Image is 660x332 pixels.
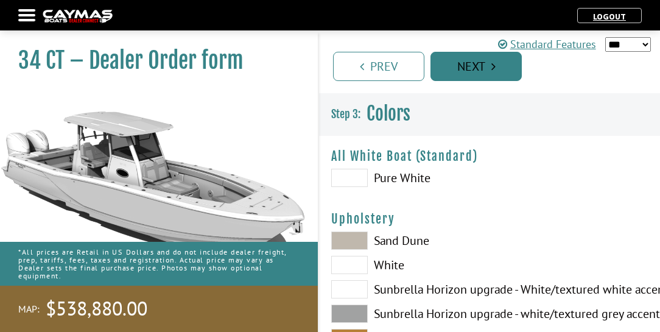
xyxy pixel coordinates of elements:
label: Sunbrella Horizon upgrade - White/textured white accent [331,280,477,298]
a: Standard Features [498,36,596,52]
label: Sunbrella Horizon upgrade - white/textured grey accent [331,305,477,323]
label: Pure White [331,169,477,187]
a: Prev [333,52,424,81]
a: Next [430,52,522,81]
h4: All White Boat (Standard) [331,149,648,164]
h4: Upholstery [331,211,648,227]
h3: Colors [319,91,660,136]
a: Logout [587,11,632,22]
span: $538,880.00 [46,296,147,322]
img: caymas-dealer-connect-2ed40d3bc7270c1d8d7ffb4b79bf05adc795679939227970def78ec6f6c03838.gif [43,10,113,23]
p: *All prices are Retail in US Dollars and do not include dealer freight, prep, tariffs, fees, taxe... [18,242,300,286]
span: MAP: [18,303,40,316]
label: Sand Dune [331,231,477,250]
label: White [331,256,477,274]
h1: 34 CT – Dealer Order form [18,47,287,74]
ul: Pagination [330,50,660,81]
